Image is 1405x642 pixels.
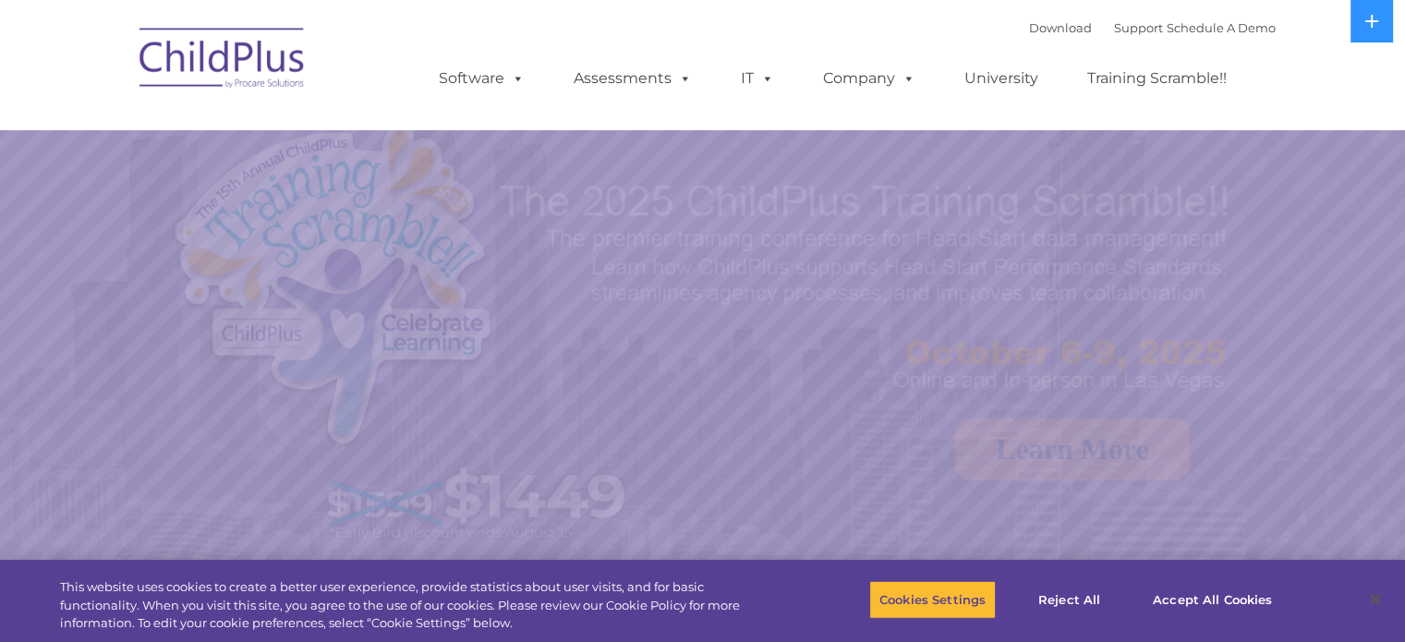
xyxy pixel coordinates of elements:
div: This website uses cookies to create a better user experience, provide statistics about user visit... [60,578,773,633]
a: Support [1114,20,1163,35]
img: ChildPlus by Procare Solutions [130,15,315,107]
a: IT [722,60,793,97]
a: Assessments [555,60,710,97]
span: Phone number [257,198,335,212]
button: Reject All [1011,580,1127,619]
font: | [1029,20,1276,35]
a: Download [1029,20,1092,35]
a: Company [805,60,934,97]
a: University [946,60,1057,97]
button: Cookies Settings [869,580,996,619]
a: Software [420,60,543,97]
a: Training Scramble!! [1069,60,1245,97]
span: Last name [257,122,313,136]
button: Close [1355,579,1396,620]
button: Accept All Cookies [1143,580,1282,619]
a: Learn More [955,418,1190,480]
a: Schedule A Demo [1167,20,1276,35]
